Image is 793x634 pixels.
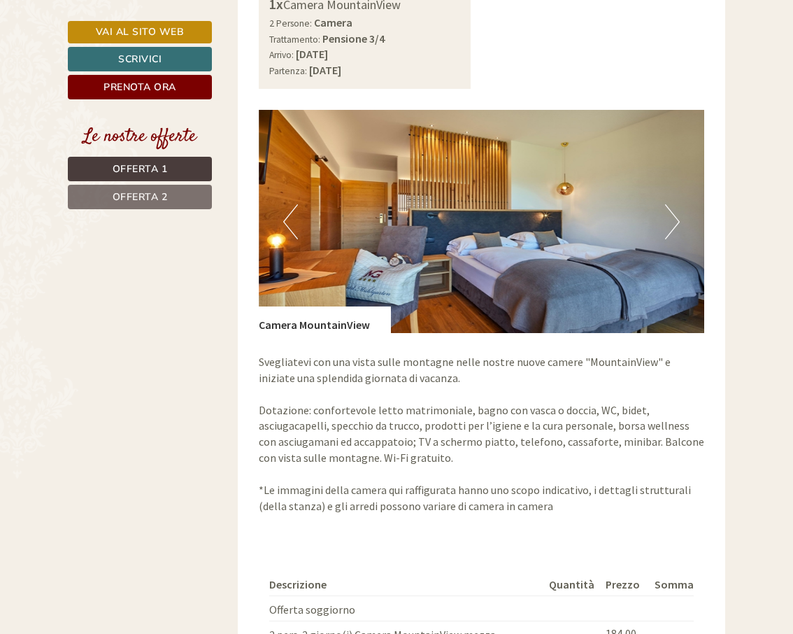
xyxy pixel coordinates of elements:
b: [DATE] [309,63,341,77]
a: Scrivici [68,47,212,71]
td: Offerta soggiorno [269,596,544,621]
div: [DATE] [198,10,248,34]
th: Prezzo [600,574,649,596]
small: 11:23 [21,68,206,78]
div: Le nostre offerte [68,124,212,150]
a: Prenota ora [68,75,212,99]
th: Descrizione [269,574,544,596]
button: Previous [283,204,298,239]
b: [DATE] [296,47,328,61]
span: Offerta 2 [113,190,168,204]
small: Arrivo: [269,49,294,61]
img: image [259,110,705,333]
p: Svegliatevi con una vista sulle montagne nelle nostre nuove camere "MountainView" e iniziate una ... [259,354,705,514]
div: Camera MountainView [259,307,391,333]
small: 2 Persone: [269,17,312,29]
div: Buon giorno, come possiamo aiutarla? [10,38,213,80]
th: Somma [649,574,694,596]
a: Vai al sito web [68,21,212,43]
small: Partenza: [269,65,307,77]
th: Quantità [543,574,600,596]
button: Next [665,204,680,239]
b: Pensione 3/4 [322,31,385,45]
button: Invia [375,369,447,393]
div: [GEOGRAPHIC_DATA] [21,41,206,52]
small: Trattamento: [269,34,320,45]
b: Camera [314,15,352,29]
span: Offerta 1 [113,162,168,176]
